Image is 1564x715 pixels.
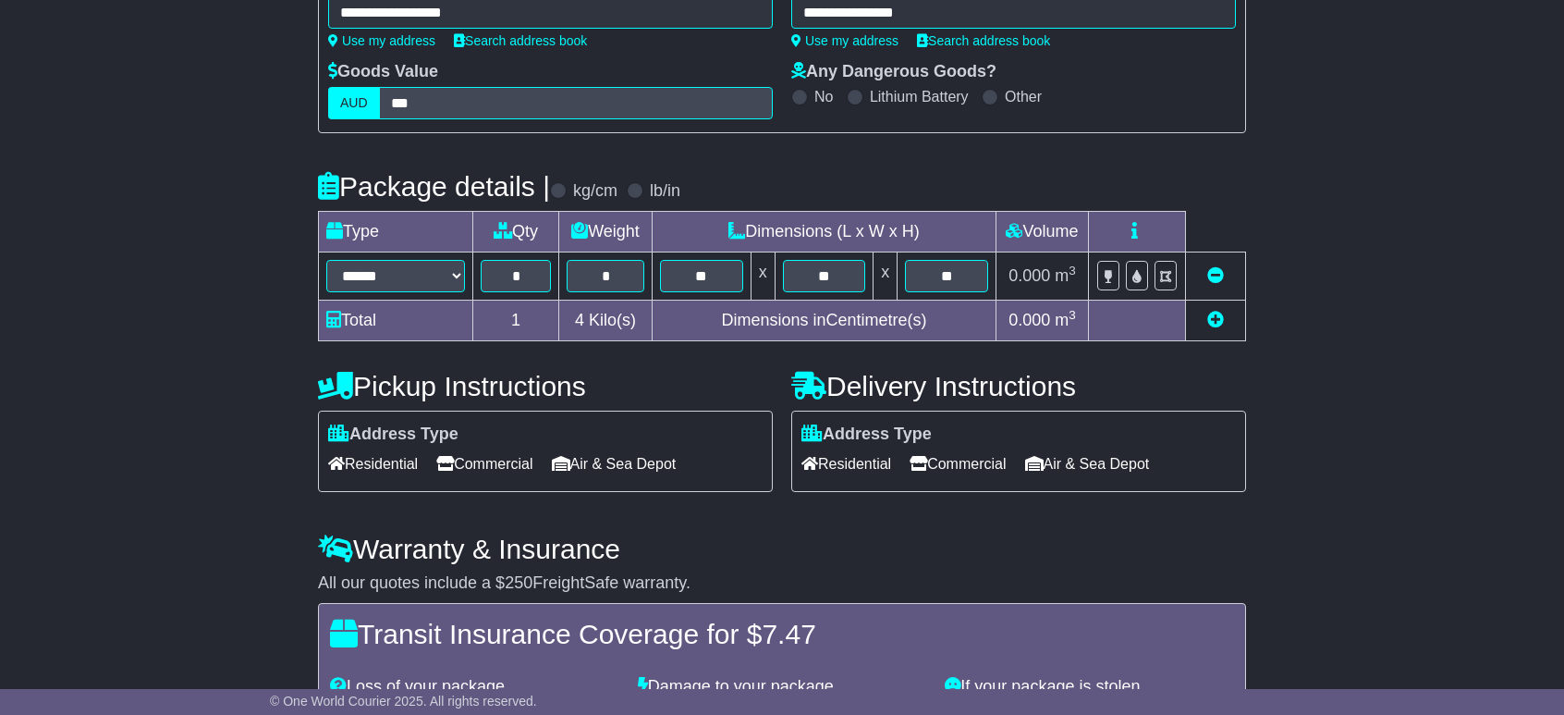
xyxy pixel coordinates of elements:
label: Any Dangerous Goods? [791,62,996,82]
span: 250 [505,573,532,592]
span: 0.000 [1008,311,1050,329]
td: Kilo(s) [559,301,653,341]
label: AUD [328,87,380,119]
span: Air & Sea Depot [1025,450,1150,478]
label: Other [1005,88,1042,105]
label: Lithium Battery [870,88,969,105]
h4: Delivery Instructions [791,371,1246,401]
td: Dimensions in Centimetre(s) [652,301,996,341]
span: 4 [575,311,584,329]
span: m [1055,266,1076,285]
td: Dimensions (L x W x H) [652,212,996,253]
a: Use my address [328,33,435,48]
span: Commercial [910,450,1006,478]
h4: Pickup Instructions [318,371,773,401]
span: Residential [801,450,891,478]
h4: Package details | [318,171,550,202]
td: Type [319,212,473,253]
span: Residential [328,450,418,478]
a: Remove this item [1207,266,1224,285]
span: Air & Sea Depot [552,450,677,478]
td: Qty [473,212,559,253]
td: Total [319,301,473,341]
div: If your package is stolen [935,677,1243,697]
td: Weight [559,212,653,253]
td: x [751,253,775,301]
td: Volume [996,212,1088,253]
span: © One World Courier 2025. All rights reserved. [270,694,537,709]
div: Damage to your package [629,677,936,697]
a: Search address book [917,33,1050,48]
span: 0.000 [1008,266,1050,285]
a: Add new item [1207,311,1224,329]
sup: 3 [1069,308,1076,322]
a: Search address book [454,33,587,48]
span: 7.47 [762,619,815,649]
td: 1 [473,301,559,341]
label: lb/in [650,181,680,202]
label: Goods Value [328,62,438,82]
a: Use my address [791,33,898,48]
label: kg/cm [573,181,617,202]
div: All our quotes include a $ FreightSafe warranty. [318,573,1246,594]
span: m [1055,311,1076,329]
div: Loss of your package [321,677,629,697]
label: Address Type [328,425,458,445]
label: Address Type [801,425,932,445]
span: Commercial [436,450,532,478]
h4: Transit Insurance Coverage for $ [330,619,1234,649]
sup: 3 [1069,264,1076,277]
label: No [814,88,833,105]
td: x [874,253,898,301]
h4: Warranty & Insurance [318,534,1246,564]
